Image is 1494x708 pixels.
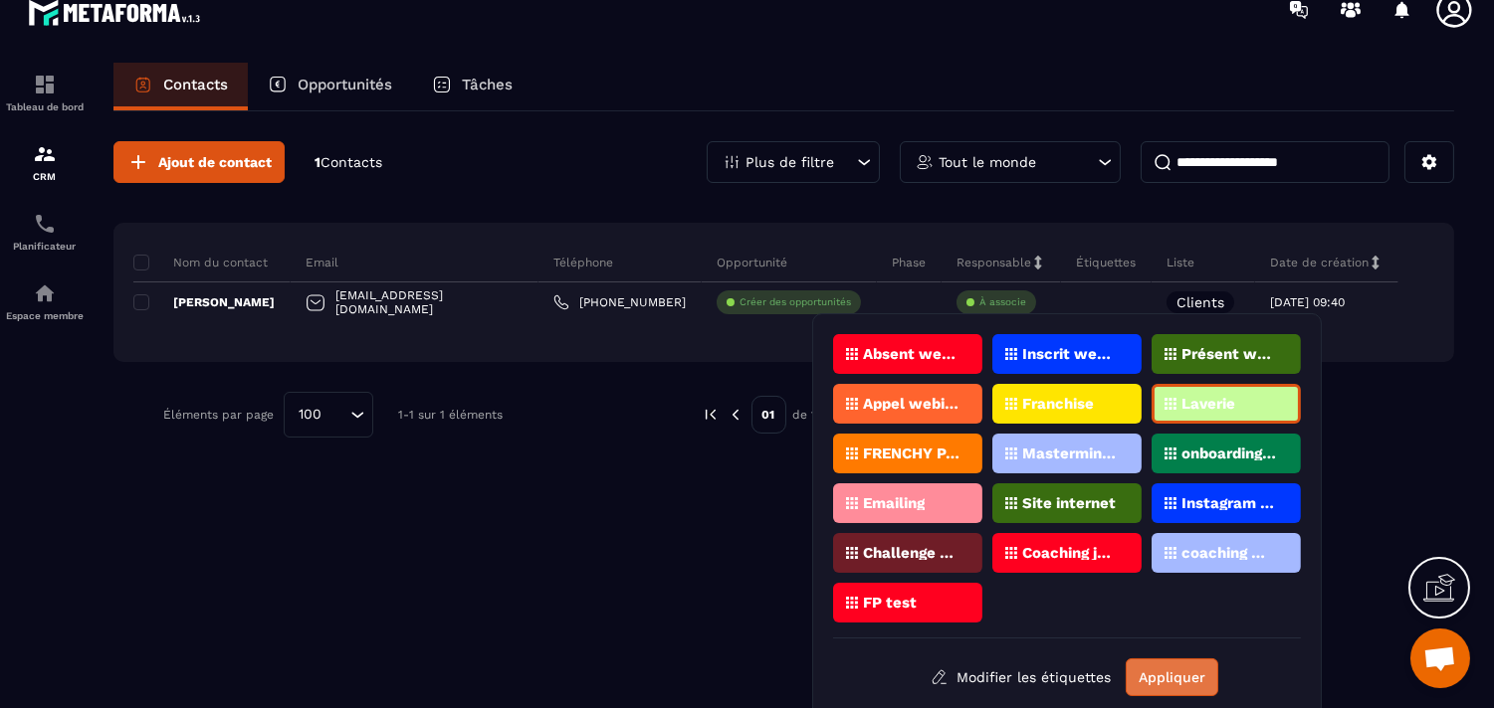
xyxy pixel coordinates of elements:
p: Contacts [163,76,228,93]
p: Nom du contact [133,255,268,270]
p: FP test [863,596,917,610]
p: Site internet [1022,496,1116,510]
p: Téléphone [553,255,613,270]
p: coaching mardi soir [1181,546,1278,560]
p: Phase [892,255,926,270]
p: Tableau de bord [5,101,85,112]
p: Inscrit webinaire [1022,347,1119,361]
img: automations [33,281,57,305]
p: Éléments par page [163,408,274,422]
div: Ouvrir le chat [1410,628,1470,688]
p: 1-1 sur 1 éléments [398,408,503,422]
a: Opportunités [248,63,412,110]
button: Appliquer [1126,658,1218,696]
button: Modifier les étiquettes [916,659,1126,695]
p: Date de création [1270,255,1369,270]
p: Planificateur [5,241,85,252]
img: formation [33,142,57,166]
a: [PHONE_NUMBER] [553,294,686,310]
p: Plus de filtre [746,155,834,169]
p: Clients [1176,295,1224,309]
a: automationsautomationsEspace membre [5,266,85,336]
p: Mastermind 2 [1022,446,1119,460]
p: Laverie [1181,397,1235,411]
img: prev [727,406,745,424]
p: Tâches [462,76,513,93]
p: [DATE] 09:40 [1270,295,1345,309]
p: Coaching jeudi 13h [1022,546,1119,560]
p: Opportunités [298,76,392,93]
p: [PERSON_NAME] [133,294,275,310]
p: À associe [979,295,1026,309]
p: Appel webinaire [863,397,960,411]
p: Présent webinaire [1181,347,1278,361]
p: Emailing [863,496,925,510]
a: Tâches [412,63,533,110]
a: Contacts [113,63,248,110]
p: Franchise [1022,397,1094,411]
span: 100 [292,404,328,426]
p: 1 [315,153,382,172]
img: formation [33,73,57,96]
button: Ajout de contact [113,141,285,183]
p: Créer des opportunités [740,295,851,309]
p: Responsable [957,255,1031,270]
p: Tout le monde [939,155,1036,169]
a: schedulerschedulerPlanificateur [5,197,85,266]
p: Liste [1167,255,1194,270]
img: scheduler [33,212,57,236]
p: CRM [5,171,85,182]
p: 01 [751,396,786,434]
p: FRENCHY PARTNERS [863,446,960,460]
p: Espace membre [5,310,85,321]
span: Contacts [320,154,382,170]
p: onboarding-frenchy-partners [1181,446,1278,460]
p: Challenge 27/01 [863,546,960,560]
p: Absent webinaire [863,347,960,361]
img: prev [702,406,720,424]
span: Ajout de contact [158,152,272,172]
input: Search for option [328,404,345,426]
a: formationformationTableau de bord [5,58,85,127]
p: Étiquettes [1076,255,1136,270]
p: de 1 [793,407,817,423]
div: Search for option [284,392,373,438]
p: Instagram Setting [1181,496,1278,510]
p: Email [306,255,338,270]
p: Opportunité [717,255,787,270]
a: formationformationCRM [5,127,85,197]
